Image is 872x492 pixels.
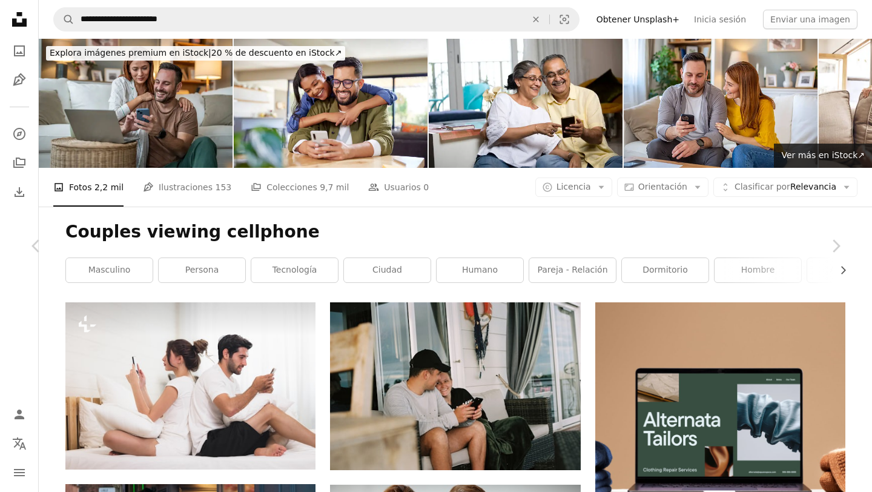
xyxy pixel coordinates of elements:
a: Explorar [7,122,31,146]
a: Ver más en iStock↗ [774,144,872,168]
button: Borrar [523,8,549,31]
span: Orientación [638,182,687,191]
span: Clasificar por [735,182,790,191]
a: Usuarios 0 [368,168,429,207]
a: hombre [715,258,801,282]
button: Orientación [617,178,708,197]
a: Un hombre y una mujer sentados en un banco mirando sus teléfonos [330,381,580,391]
button: Clasificar porRelevancia [713,178,857,197]
img: Navegar en línea y desplazarse por los teléfonos en el sofá [39,39,233,168]
a: Iniciar sesión / Registrarse [7,402,31,427]
a: Explora imágenes premium en iStock|20 % de descuento en iStock↗ [39,39,352,68]
button: Enviar una imagen [763,10,857,29]
span: Licencia [557,182,591,191]
a: Colecciones [7,151,31,175]
a: Pareja milenaria en pelea, acostada en la cama espalda con espalda, usando teléfonos celulares [65,380,315,391]
a: Fotos [7,39,31,63]
a: persona [159,258,245,282]
img: Pareja milenaria en pelea, acostada en la cama espalda con espalda, usando teléfonos celulares [65,302,315,469]
form: Encuentra imágenes en todo el sitio [53,7,580,32]
img: Pareja de ancianos disfrutando de usar el teléfono móvil en casa [429,39,623,168]
button: Buscar en Unsplash [54,8,74,31]
button: Licencia [535,178,612,197]
a: Humano [437,258,523,282]
a: dormitorio [622,258,708,282]
a: masculino [66,258,153,282]
a: Tecnología [251,258,338,282]
img: Un hombre y una mujer sentados en un banco mirando sus teléfonos [330,302,580,470]
span: Relevancia [735,181,836,193]
img: Proud father [624,39,817,168]
button: Idioma [7,431,31,456]
a: ciudad [344,258,431,282]
a: Ilustraciones 153 [143,168,231,207]
a: Siguiente [799,188,872,304]
button: Búsqueda visual [550,8,579,31]
span: 153 [215,181,231,194]
img: Happy couple using smartphone together [234,39,428,168]
a: Historial de descargas [7,180,31,204]
h1: Couples viewing cellphone [65,221,845,243]
button: Menú [7,460,31,485]
a: Colecciones 9,7 mil [251,168,349,207]
span: Explora imágenes premium en iStock | [50,48,211,58]
a: Inicia sesión [687,10,753,29]
a: Pareja - Relación [529,258,616,282]
span: Ver más en iStock ↗ [781,150,865,160]
a: Ilustraciones [7,68,31,92]
span: 9,7 mil [320,181,349,194]
span: 20 % de descuento en iStock ↗ [50,48,342,58]
span: 0 [423,181,429,194]
a: Obtener Unsplash+ [589,10,687,29]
